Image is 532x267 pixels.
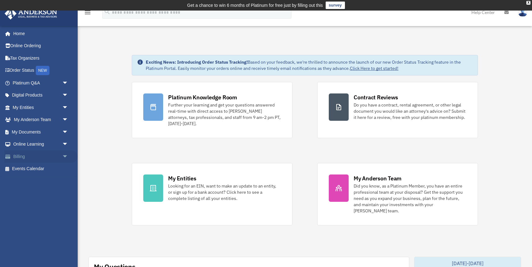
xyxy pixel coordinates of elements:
a: survey [326,2,345,9]
a: Order StatusNEW [4,64,78,77]
span: arrow_drop_down [62,89,75,102]
a: Tax Organizers [4,52,78,64]
div: Get a chance to win 6 months of Platinum for free just by filling out this [187,2,323,9]
i: search [104,8,111,15]
div: Platinum Knowledge Room [168,93,237,101]
a: Billingarrow_drop_down [4,150,78,163]
a: My Entities Looking for an EIN, want to make an update to an entity, or sign up for a bank accoun... [132,163,292,225]
a: Events Calendar [4,163,78,175]
a: Click Here to get started! [350,66,398,71]
a: Digital Productsarrow_drop_down [4,89,78,102]
span: arrow_drop_down [62,150,75,163]
a: My Entitiesarrow_drop_down [4,101,78,114]
div: My Entities [168,174,196,182]
div: Based on your feedback, we're thrilled to announce the launch of our new Order Status Tracking fe... [146,59,473,71]
a: Online Ordering [4,40,78,52]
span: arrow_drop_down [62,114,75,126]
a: menu [84,11,91,16]
div: Did you know, as a Platinum Member, you have an entire professional team at your disposal? Get th... [354,183,466,214]
div: close [526,1,530,5]
i: menu [84,9,91,16]
a: Contract Reviews Do you have a contract, rental agreement, or other legal document you would like... [317,82,478,138]
strong: Exciting News: Introducing Order Status Tracking! [146,59,248,65]
a: My Anderson Teamarrow_drop_down [4,114,78,126]
div: NEW [36,66,49,75]
span: arrow_drop_down [62,138,75,151]
div: Looking for an EIN, want to make an update to an entity, or sign up for a bank account? Click her... [168,183,281,201]
span: arrow_drop_down [62,126,75,138]
img: Anderson Advisors Platinum Portal [3,7,59,20]
div: Further your learning and get your questions answered real-time with direct access to [PERSON_NAM... [168,102,281,127]
a: My Anderson Team Did you know, as a Platinum Member, you have an entire professional team at your... [317,163,478,225]
img: User Pic [518,8,527,17]
a: Platinum Knowledge Room Further your learning and get your questions answered real-time with dire... [132,82,292,138]
a: Platinum Q&Aarrow_drop_down [4,77,78,89]
div: Do you have a contract, rental agreement, or other legal document you would like an attorney's ad... [354,102,466,120]
span: arrow_drop_down [62,101,75,114]
div: Contract Reviews [354,93,398,101]
div: My Anderson Team [354,174,401,182]
a: Home [4,27,75,40]
a: Online Learningarrow_drop_down [4,138,78,151]
a: My Documentsarrow_drop_down [4,126,78,138]
span: arrow_drop_down [62,77,75,89]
